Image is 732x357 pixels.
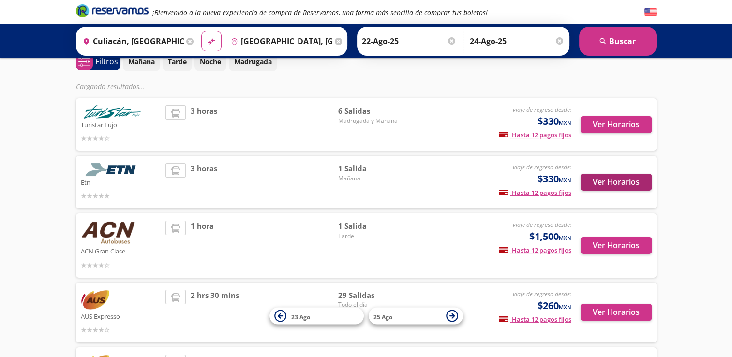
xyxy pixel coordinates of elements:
img: Turistar Lujo [81,105,144,119]
input: Elegir Fecha [362,29,457,53]
span: 1 hora [191,221,214,270]
p: AUS Expresso [81,310,161,322]
span: 3 horas [191,163,217,201]
button: Tarde [163,52,192,71]
em: Cargando resultados ... [76,82,145,91]
span: 2 hrs 30 mins [191,290,239,336]
span: 6 Salidas [338,105,406,117]
p: Tarde [168,57,187,67]
button: English [644,6,657,18]
p: Madrugada [234,57,272,67]
span: 29 Salidas [338,290,406,301]
p: Mañana [128,57,155,67]
em: viaje de regreso desde: [513,221,571,229]
span: 1 Salida [338,221,406,232]
input: Buscar Destino [227,29,332,53]
small: MXN [559,303,571,311]
em: viaje de regreso desde: [513,105,571,114]
em: viaje de regreso desde: [513,290,571,298]
button: Noche [194,52,226,71]
p: Etn [81,176,161,188]
span: Hasta 12 pagos fijos [499,315,571,324]
button: Ver Horarios [581,237,652,254]
button: 23 Ago [269,308,364,325]
span: 23 Ago [291,312,310,321]
em: viaje de regreso desde: [513,163,571,171]
small: MXN [559,177,571,184]
input: Buscar Origen [79,29,184,53]
span: $330 [538,172,571,186]
button: Buscar [579,27,657,56]
button: 25 Ago [369,308,463,325]
a: Brand Logo [76,3,149,21]
button: Ver Horarios [581,116,652,133]
span: 1 Salida [338,163,406,174]
p: Filtros [95,56,118,67]
span: Madrugada y Mañana [338,117,406,125]
span: 3 horas [191,105,217,144]
button: Madrugada [229,52,277,71]
span: Todo el día [338,300,406,309]
button: 0Filtros [76,53,120,70]
span: $1,500 [529,229,571,244]
button: Mañana [123,52,160,71]
span: Tarde [338,232,406,240]
small: MXN [559,119,571,126]
p: ACN Gran Clase [81,245,161,256]
p: Turistar Lujo [81,119,161,130]
button: Ver Horarios [581,174,652,191]
input: Opcional [470,29,565,53]
i: Brand Logo [76,3,149,18]
img: ACN Gran Clase [81,221,136,245]
button: Ver Horarios [581,304,652,321]
img: Etn [81,163,144,176]
em: ¡Bienvenido a la nueva experiencia de compra de Reservamos, una forma más sencilla de comprar tus... [152,8,488,17]
span: Hasta 12 pagos fijos [499,188,571,197]
p: Noche [200,57,221,67]
span: Mañana [338,174,406,183]
span: $330 [538,114,571,129]
img: AUS Expresso [81,290,109,310]
span: Hasta 12 pagos fijos [499,246,571,254]
span: Hasta 12 pagos fijos [499,131,571,139]
span: $260 [538,298,571,313]
span: 25 Ago [373,312,392,321]
small: MXN [559,234,571,241]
